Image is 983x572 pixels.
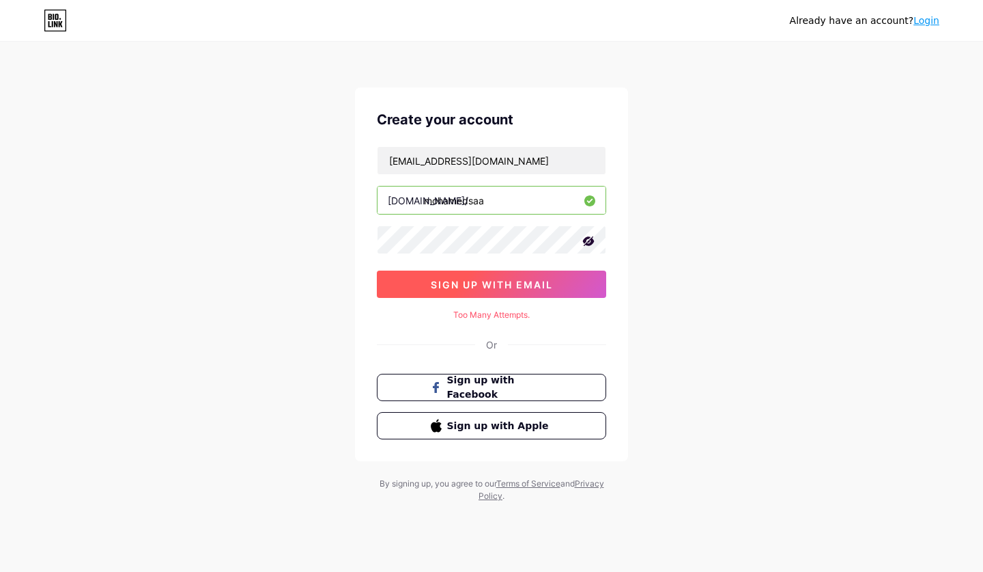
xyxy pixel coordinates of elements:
div: Too Many Attempts. [377,309,606,321]
button: sign up with email [377,271,606,298]
a: Terms of Service [496,478,560,489]
span: Sign up with Facebook [447,373,553,402]
span: Sign up with Apple [447,419,553,433]
div: Create your account [377,109,606,130]
input: username [377,187,606,214]
div: Already have an account? [790,14,939,28]
button: Sign up with Facebook [377,374,606,401]
div: By signing up, you agree to our and . [375,478,608,502]
span: sign up with email [431,279,553,290]
div: Or [486,338,497,352]
button: Sign up with Apple [377,412,606,439]
div: [DOMAIN_NAME]/ [388,193,468,208]
input: Email [377,147,606,174]
a: Login [913,15,939,26]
